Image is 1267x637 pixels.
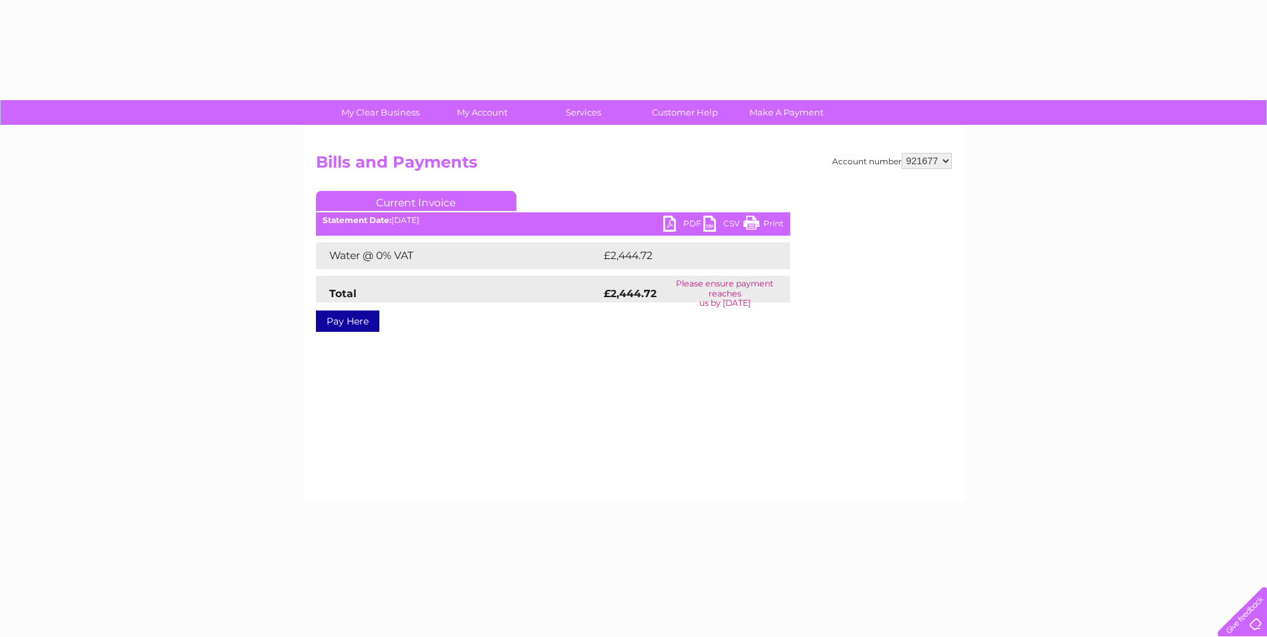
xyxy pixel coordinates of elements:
[316,153,952,178] h2: Bills and Payments
[323,215,391,225] b: Statement Date:
[316,242,600,269] td: Water @ 0% VAT
[832,153,952,169] div: Account number
[630,100,740,125] a: Customer Help
[703,216,743,235] a: CSV
[316,216,790,225] div: [DATE]
[600,242,769,269] td: £2,444.72
[316,191,516,211] a: Current Invoice
[604,287,657,300] strong: £2,444.72
[329,287,357,300] strong: Total
[325,100,435,125] a: My Clear Business
[427,100,537,125] a: My Account
[743,216,783,235] a: Print
[731,100,842,125] a: Make A Payment
[660,276,790,311] td: Please ensure payment reaches us by [DATE]
[528,100,639,125] a: Services
[316,310,379,332] a: Pay Here
[663,216,703,235] a: PDF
